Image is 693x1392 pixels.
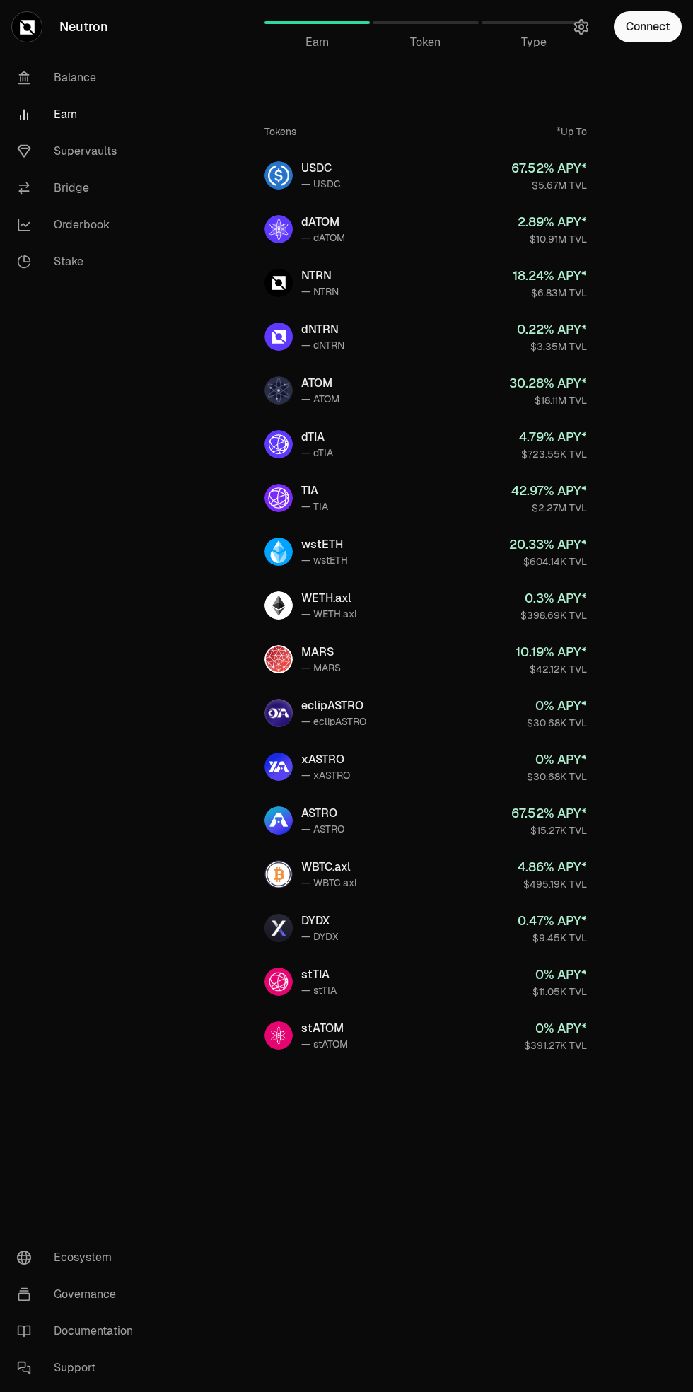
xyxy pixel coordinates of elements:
[301,553,348,567] div: — wstETH
[301,929,338,944] div: — DYDX
[301,284,339,298] div: — NTRN
[264,645,293,673] img: MARS
[511,481,587,501] div: 42.97 % APY*
[513,266,587,286] div: 18.24 % APY*
[253,204,598,255] a: dATOMdATOM— dATOM2.89% APY*$10.91M TVL
[253,634,598,685] a: MARSMARS— MARS10.19% APY*$42.12K TVL
[253,257,598,308] a: NTRNNTRN— NTRN18.24% APY*$6.83M TVL
[264,699,293,727] img: eclipASTRO
[517,320,587,340] div: 0.22 % APY*
[511,823,587,837] div: $15.27K TVL
[264,430,293,458] img: dTIA
[519,427,587,447] div: 4.79 % APY*
[518,931,587,945] div: $9.45K TVL
[253,526,598,577] a: wstETHwstETH— wstETH20.33% APY*$604.14K TVL
[509,535,587,555] div: 20.33 % APY*
[264,484,293,512] img: TIA
[253,849,598,900] a: WBTC.axlWBTC.axl— WBTC.axl4.86% APY*$495.19K TVL
[301,1020,348,1037] div: stATOM
[253,1010,598,1061] a: stATOMstATOM— stATOM0% APY*$391.27K TVL
[520,588,587,608] div: 0.3 % APY*
[511,178,587,192] div: $5.67M TVL
[521,34,547,51] span: Type
[532,965,587,985] div: 0 % APY*
[264,860,293,888] img: WBTC.axl
[264,323,293,351] img: dNTRN
[517,340,587,354] div: $3.35M TVL
[301,499,328,514] div: — TIA
[524,1019,587,1038] div: 0 % APY*
[253,741,598,792] a: xASTROxASTRO— xASTRO0% APY*$30.68K TVL
[301,429,333,446] div: dTIA
[6,1239,153,1276] a: Ecosystem
[518,911,587,931] div: 0.47 % APY*
[301,177,341,191] div: — USDC
[301,983,337,997] div: — stTIA
[6,59,153,96] a: Balance
[410,34,441,51] span: Token
[301,644,341,661] div: MARS
[301,822,344,836] div: — ASTRO
[511,804,587,823] div: 67.52 % APY*
[253,419,598,470] a: dTIAdTIA— dTIA4.79% APY*$723.55K TVL
[264,968,293,996] img: stTIA
[614,11,682,42] button: Connect
[264,1021,293,1050] img: stATOM
[264,269,293,297] img: NTRN
[301,267,339,284] div: NTRN
[301,697,366,714] div: eclipASTRO
[527,750,587,770] div: 0 % APY*
[518,212,587,232] div: 2.89 % APY*
[301,714,366,729] div: — eclipASTRO
[519,447,587,461] div: $723.55K TVL
[301,876,357,890] div: — WBTC.axl
[301,446,333,460] div: — dTIA
[301,751,350,768] div: xASTRO
[253,956,598,1007] a: stTIAstTIA— stTIA0% APY*$11.05K TVL
[264,914,293,942] img: DYDX
[264,215,293,243] img: dATOM
[264,806,293,835] img: ASTRO
[6,1350,153,1386] a: Support
[301,1037,348,1051] div: — stATOM
[6,1313,153,1350] a: Documentation
[253,365,598,416] a: ATOMATOM— ATOM30.28% APY*$18.11M TVL
[524,1038,587,1052] div: $391.27K TVL
[301,160,341,177] div: USDC
[516,662,587,676] div: $42.12K TVL
[6,1276,153,1313] a: Governance
[301,214,345,231] div: dATOM
[301,338,344,352] div: — dNTRN
[301,375,339,392] div: ATOM
[264,6,370,40] a: Earn
[511,158,587,178] div: 67.52 % APY*
[301,607,357,621] div: — WETH.axl
[6,243,153,280] a: Stake
[301,805,344,822] div: ASTRO
[264,161,293,190] img: USDC
[518,877,587,891] div: $495.19K TVL
[253,472,598,523] a: TIATIA— TIA42.97% APY*$2.27M TVL
[6,207,153,243] a: Orderbook
[301,912,338,929] div: DYDX
[6,133,153,170] a: Supervaults
[253,903,598,953] a: DYDXDYDX— DYDX0.47% APY*$9.45K TVL
[301,392,339,406] div: — ATOM
[301,768,350,782] div: — xASTRO
[518,857,587,877] div: 4.86 % APY*
[509,393,587,407] div: $18.11M TVL
[6,96,153,133] a: Earn
[532,985,587,999] div: $11.05K TVL
[253,150,598,201] a: USDCUSDC— USDC67.52% APY*$5.67M TVL
[301,482,328,499] div: TIA
[520,608,587,622] div: $398.69K TVL
[301,661,341,675] div: — MARS
[301,231,345,245] div: — dATOM
[264,376,293,405] img: ATOM
[513,286,587,300] div: $6.83M TVL
[509,373,587,393] div: 30.28 % APY*
[518,232,587,246] div: $10.91M TVL
[511,501,587,515] div: $2.27M TVL
[305,34,329,51] span: Earn
[264,753,293,781] img: xASTRO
